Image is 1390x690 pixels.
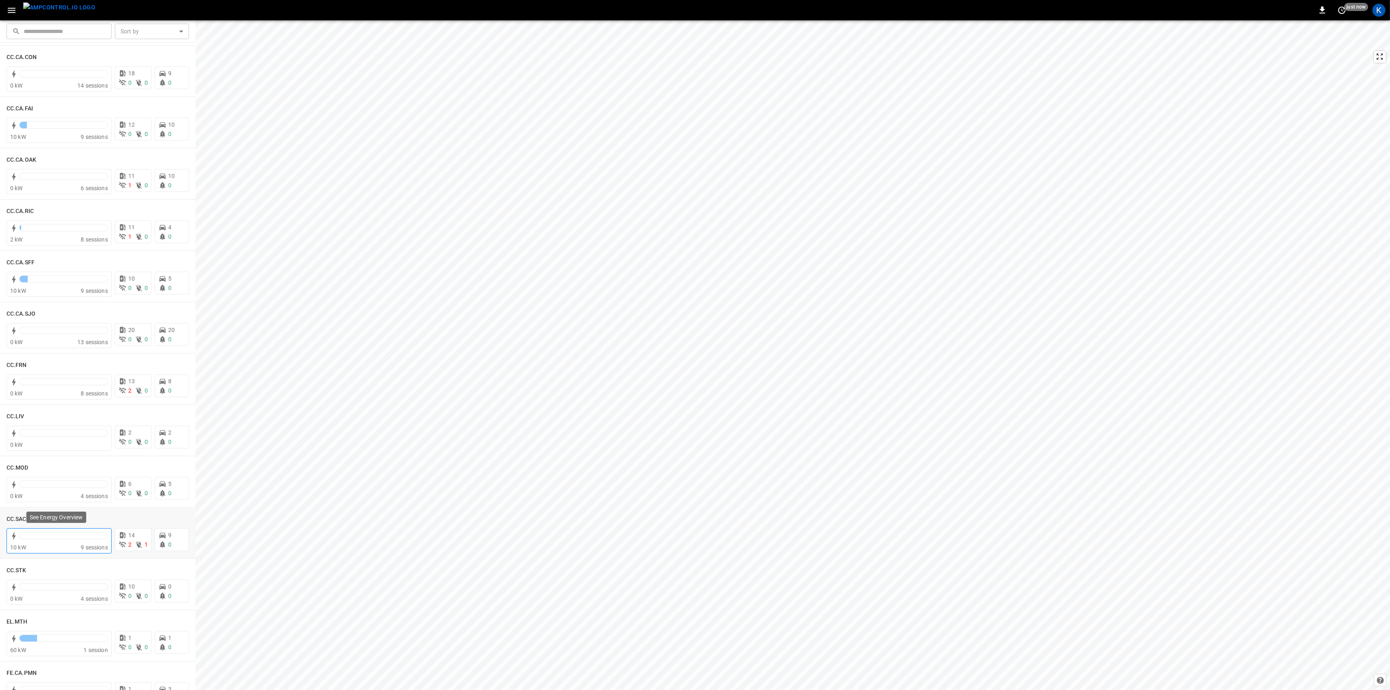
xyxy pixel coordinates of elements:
[10,442,23,448] span: 0 kW
[168,121,175,128] span: 10
[128,224,135,231] span: 11
[81,390,108,397] span: 8 sessions
[7,310,35,319] h6: CC.CA.SJO
[81,544,108,551] span: 9 sessions
[128,70,135,77] span: 18
[10,596,23,602] span: 0 kW
[7,207,34,216] h6: CC.CA.RIC
[145,439,148,445] span: 0
[10,339,23,345] span: 0 kW
[128,635,132,641] span: 1
[128,429,132,436] span: 2
[10,185,23,191] span: 0 kW
[168,224,171,231] span: 4
[128,532,135,538] span: 14
[1344,3,1368,11] span: just now
[128,481,132,487] span: 6
[145,593,148,599] span: 0
[168,173,175,179] span: 10
[10,544,26,551] span: 10 kW
[128,121,135,128] span: 12
[168,429,171,436] span: 2
[7,566,26,575] h6: CC.STK
[81,134,108,140] span: 9 sessions
[128,285,132,291] span: 0
[128,583,135,590] span: 10
[7,617,28,626] h6: EL.MTH
[128,490,132,497] span: 0
[10,647,26,653] span: 60 kW
[7,104,33,113] h6: CC.CA.FAI
[145,233,148,240] span: 0
[81,493,108,499] span: 4 sessions
[145,490,148,497] span: 0
[1372,4,1386,17] div: profile-icon
[145,387,148,394] span: 0
[145,79,148,86] span: 0
[23,2,95,13] img: ampcontrol.io logo
[30,513,83,521] p: See Energy Overview
[7,412,24,421] h6: CC.LIV
[168,131,171,137] span: 0
[7,669,37,678] h6: FE.CA.PMN
[81,185,108,191] span: 6 sessions
[168,327,175,333] span: 20
[128,336,132,343] span: 0
[168,336,171,343] span: 0
[168,275,171,282] span: 5
[128,275,135,282] span: 10
[168,541,171,548] span: 0
[145,541,148,548] span: 1
[128,173,135,179] span: 11
[168,182,171,189] span: 0
[7,361,27,370] h6: CC.FRN
[168,644,171,650] span: 0
[7,156,36,165] h6: CC.CA.OAK
[77,82,108,89] span: 14 sessions
[10,390,23,397] span: 0 kW
[128,593,132,599] span: 0
[168,439,171,445] span: 0
[128,439,132,445] span: 0
[128,233,132,240] span: 1
[168,70,171,77] span: 9
[128,131,132,137] span: 0
[128,387,132,394] span: 2
[1335,4,1348,17] button: set refresh interval
[145,285,148,291] span: 0
[168,285,171,291] span: 0
[168,378,171,385] span: 8
[128,378,135,385] span: 13
[128,541,132,548] span: 2
[145,182,148,189] span: 0
[81,288,108,294] span: 9 sessions
[168,635,171,641] span: 1
[7,464,29,472] h6: CC.MOD
[145,131,148,137] span: 0
[168,583,171,590] span: 0
[10,134,26,140] span: 10 kW
[168,490,171,497] span: 0
[7,53,37,62] h6: CC.CA.CON
[83,647,108,653] span: 1 session
[7,515,26,524] h6: CC.SAC
[10,493,23,499] span: 0 kW
[168,387,171,394] span: 0
[128,79,132,86] span: 0
[128,182,132,189] span: 1
[10,82,23,89] span: 0 kW
[128,644,132,650] span: 0
[77,339,108,345] span: 13 sessions
[128,327,135,333] span: 20
[168,481,171,487] span: 5
[7,258,35,267] h6: CC.CA.SFF
[168,79,171,86] span: 0
[168,233,171,240] span: 0
[10,288,26,294] span: 10 kW
[81,596,108,602] span: 4 sessions
[168,532,171,538] span: 9
[81,236,108,243] span: 8 sessions
[10,236,23,243] span: 2 kW
[168,593,171,599] span: 0
[145,644,148,650] span: 0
